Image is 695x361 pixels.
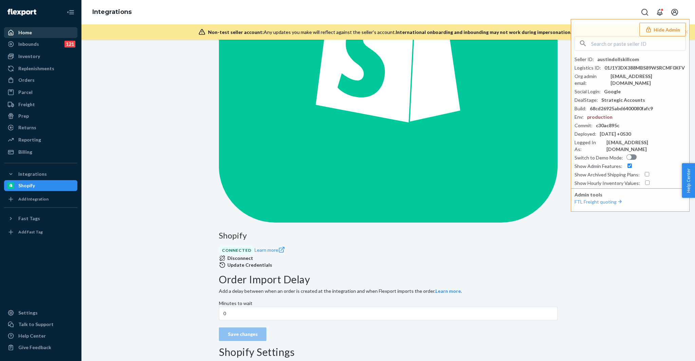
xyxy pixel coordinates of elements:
div: Logistics ID : [575,64,601,71]
button: Integrations [4,169,77,179]
input: Minutes to wait [219,307,558,320]
div: Talk to Support [18,321,54,328]
div: Deployed : [575,131,596,137]
div: Connected [219,246,255,254]
div: 121 [64,41,75,47]
button: Fast Tags [4,213,77,224]
div: Show Hourly Inventory Values : [575,180,640,187]
button: Hide Admin [639,23,686,36]
p: Admin tools [575,191,686,198]
button: Help Center [682,163,695,198]
div: Fast Tags [18,215,40,222]
button: Open Search Box [638,5,652,19]
div: Logged In As : [575,139,603,153]
h2: Shopify Settings [219,346,558,358]
div: c30ac895c [596,122,619,129]
div: Switch to Demo Mode : [575,154,623,161]
div: Inbounds [18,41,39,47]
div: Billing [18,149,32,155]
div: Home [18,29,32,36]
div: Add Fast Tag [18,229,43,235]
div: Add Integration [18,196,49,202]
a: Shopify [4,180,77,191]
a: Prep [4,111,77,121]
img: Flexport logo [7,9,36,16]
div: Build : [575,105,586,112]
div: production [587,114,613,120]
a: Parcel [4,87,77,98]
div: Orders [18,77,35,83]
div: Parcel [18,89,33,96]
button: Open account menu [668,5,681,19]
div: Returns [18,124,36,131]
div: Strategic Accounts [601,97,645,103]
a: Integrations [92,8,132,16]
a: Inventory [4,51,77,62]
a: Inbounds121 [4,39,77,50]
a: Add Fast Tag [4,227,77,237]
button: Learn more [435,288,461,294]
div: [DATE] +0530 [600,131,631,137]
div: Prep [18,113,29,119]
div: Show Archived Shipping Plans : [575,171,640,178]
div: 01J1Y3DX388MBS89WSRCMF0XFV [604,64,685,71]
div: Any updates you make will reflect against the seller's account. [208,29,571,36]
div: Google [604,88,621,95]
span: Non-test seller account: [208,29,264,35]
button: Give Feedback [4,342,77,353]
div: Give Feedback [18,344,51,351]
div: Help Center [18,332,46,339]
div: Replenishments [18,65,54,72]
a: Orders [4,75,77,85]
a: Billing [4,147,77,157]
div: Shopify [18,182,35,189]
div: Reporting [18,136,41,143]
ol: breadcrumbs [87,2,137,22]
span: International onboarding and inbounding may not work during impersonation. [396,29,571,35]
a: Learn more [255,247,285,253]
a: Returns [4,122,77,133]
a: Add Integration [4,194,77,205]
div: Save changes [225,331,261,338]
a: Home [4,27,77,38]
a: Settings [4,307,77,318]
div: Inventory [18,53,40,60]
a: FTL Freight quoting [575,199,623,205]
div: Integrations [18,171,47,177]
a: Replenishments [4,63,77,74]
h2: Order Import Delay [219,274,558,285]
div: Commit : [575,122,593,129]
div: Seller ID : [575,56,594,63]
button: Save changes [219,327,266,341]
div: Org admin email : [575,73,607,87]
span: Minutes to wait [219,300,252,306]
div: DealStage : [575,97,598,103]
a: Help Center [4,330,77,341]
a: Reporting [4,134,77,145]
input: Search or paste seller ID [591,37,685,50]
div: [EMAIL_ADDRESS][DOMAIN_NAME] [611,73,686,87]
div: Social Login : [575,88,601,95]
button: Update Credentials [219,262,272,268]
div: Settings [18,309,38,316]
div: Freight [18,101,35,108]
button: Open notifications [653,5,666,19]
div: Env : [575,114,584,120]
div: [EMAIL_ADDRESS][DOMAIN_NAME] [606,139,686,153]
button: Disconnect [219,255,253,262]
div: 68cd26925abd6400080fafc9 [590,105,653,112]
div: austindollskillcom [597,56,639,63]
a: Talk to Support [4,319,77,330]
button: Close Navigation [64,5,77,19]
div: Show Admin Features : [575,163,622,170]
a: Freight [4,99,77,110]
h3: Shopify [219,231,558,240]
p: Add a delay between when an order is created at the integration and when Flexport imports the ord... [219,288,558,294]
